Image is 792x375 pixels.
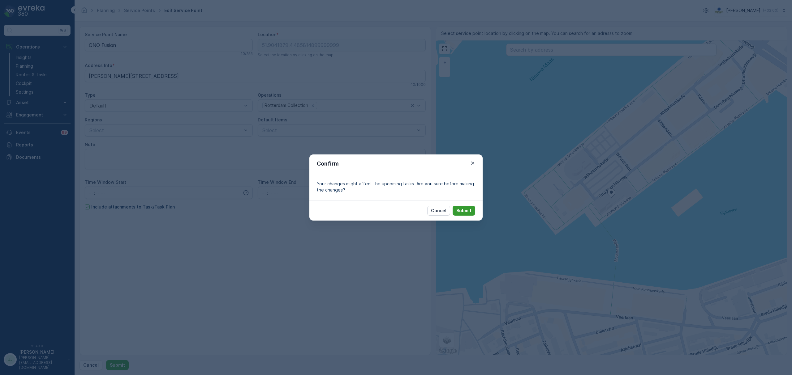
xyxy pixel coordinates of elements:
[317,181,475,193] p: Your changes might affect the upcoming tasks. Are you sure before making the changes?
[453,206,475,216] button: Submit
[317,159,339,168] p: Confirm
[456,208,471,214] p: Submit
[431,208,446,214] p: Cancel
[427,206,450,216] button: Cancel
